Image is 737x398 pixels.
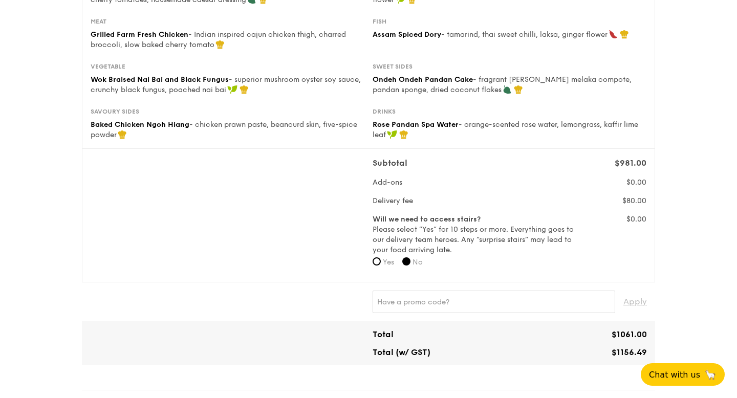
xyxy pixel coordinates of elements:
span: Add-ons [373,178,402,187]
span: $981.00 [615,158,646,168]
span: Subtotal [373,158,407,168]
img: icon-vegan.f8ff3823.svg [387,130,397,139]
div: Fish [373,17,646,26]
img: icon-vegetarian.fe4039eb.svg [503,85,512,94]
input: No [402,257,410,266]
span: Grilled Farm Fresh Chicken [91,30,188,39]
img: icon-chef-hat.a58ddaea.svg [215,40,225,49]
span: $80.00 [622,196,646,205]
span: - orange-scented rose water, lemongrass, kaffir lime leaf [373,120,638,139]
input: Yes [373,257,381,266]
img: icon-chef-hat.a58ddaea.svg [514,85,523,94]
img: icon-spicy.37a8142b.svg [609,30,618,39]
span: $0.00 [626,178,646,187]
span: - chicken prawn paste, beancurd skin, five-spice powder [91,120,357,139]
span: Baked Chicken Ngoh Hiang [91,120,189,129]
span: Apply [623,291,647,313]
span: $1156.49 [612,347,647,357]
span: Wok Braised Nai Bai and Black Fungus [91,75,229,84]
span: Chat with us [649,370,700,380]
div: Sweet sides [373,62,646,71]
span: Rose Pandan Spa Water [373,120,459,129]
span: No [413,258,423,267]
div: Meat [91,17,364,26]
span: 🦙 [704,369,717,381]
b: Will we need to access stairs? [373,215,481,224]
div: Vegetable [91,62,364,71]
span: - fragrant [PERSON_NAME] melaka compote, pandan sponge, dried coconut flakes [373,75,632,94]
span: Ondeh Ondeh Pandan Cake [373,75,473,84]
span: - tamarind, thai sweet chilli, laksa, ginger flower [441,30,608,39]
span: Total (w/ GST) [373,347,430,357]
img: icon-chef-hat.a58ddaea.svg [620,30,629,39]
span: Assam Spiced Dory [373,30,441,39]
span: $0.00 [626,215,646,224]
span: Yes [383,258,394,267]
img: icon-chef-hat.a58ddaea.svg [240,85,249,94]
span: Delivery fee [373,196,413,205]
div: Drinks [373,107,646,116]
input: Have a promo code? [373,291,615,313]
span: $1061.00 [612,329,647,339]
img: icon-vegan.f8ff3823.svg [227,85,237,94]
label: Please select “Yes” for 10 steps or more. Everything goes to our delivery team heroes. Any “surpr... [373,214,576,255]
span: Total [373,329,394,339]
span: - Indian inspired cajun chicken thigh, charred broccoli, slow baked cherry tomato [91,30,346,49]
button: Chat with us🦙 [641,363,725,386]
img: icon-chef-hat.a58ddaea.svg [118,130,127,139]
img: icon-chef-hat.a58ddaea.svg [399,130,408,139]
div: Savoury sides [91,107,364,116]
